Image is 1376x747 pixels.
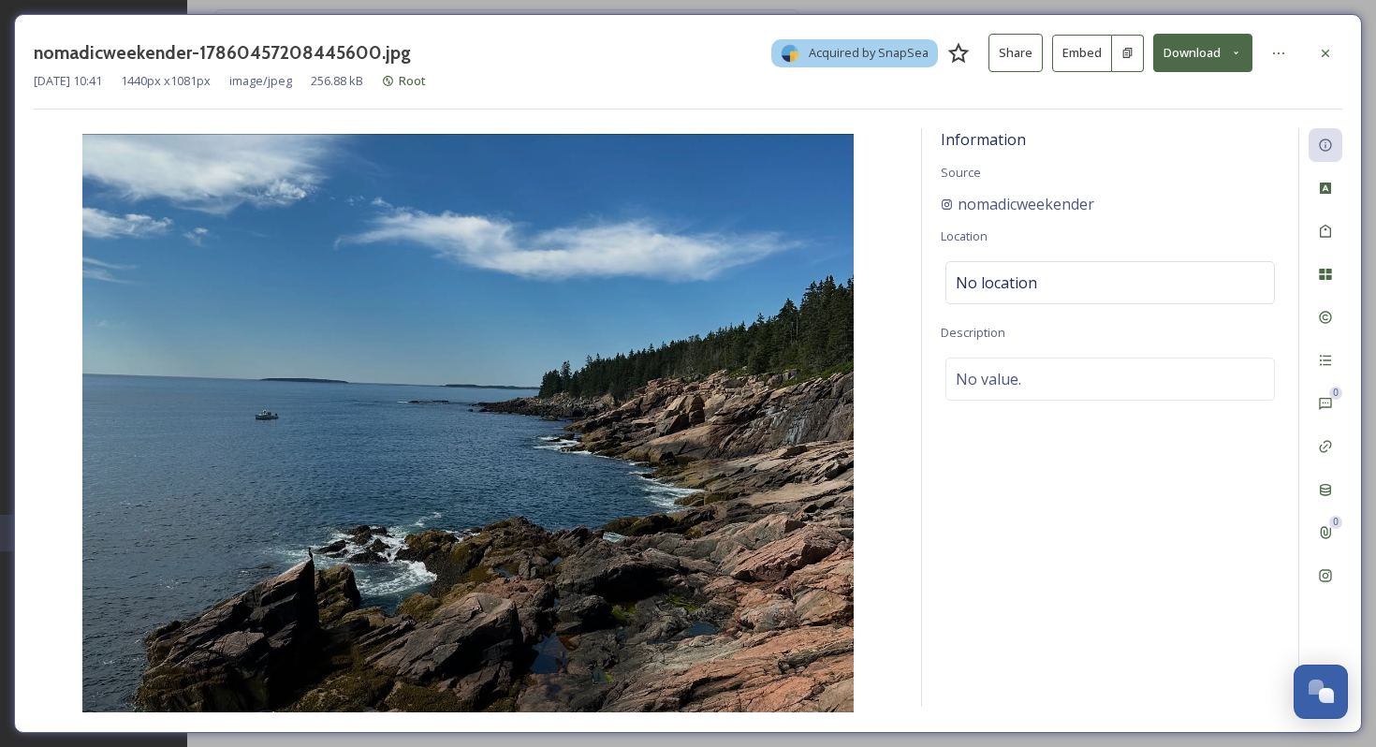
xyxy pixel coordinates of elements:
span: [DATE] 10:41 [34,72,102,90]
div: 0 [1329,387,1342,400]
div: 0 [1329,516,1342,529]
span: Information [941,129,1026,150]
h3: nomadicweekender-17860457208445600.jpg [34,39,411,66]
button: Embed [1052,35,1112,72]
span: Location [941,227,988,244]
span: image/jpeg [229,72,292,90]
button: Open Chat [1294,665,1348,719]
span: 1440 px x 1081 px [121,72,211,90]
img: snapsea-logo.png [781,44,799,63]
span: Source [941,164,981,181]
span: Acquired by SnapSea [809,44,929,62]
span: Root [399,72,426,89]
img: nomadicweekender-17860457208445600.jpg [34,134,902,712]
span: Description [941,324,1005,341]
span: 256.88 kB [311,72,363,90]
span: nomadicweekender [958,193,1094,215]
span: No value. [956,368,1021,390]
a: nomadicweekender [941,193,1094,215]
button: Download [1153,34,1252,72]
button: Share [988,34,1043,72]
span: No location [956,271,1037,294]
